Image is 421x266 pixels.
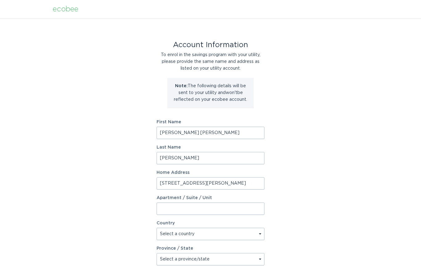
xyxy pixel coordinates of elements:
[157,51,264,72] div: To enrol in the savings program with your utility, please provide the same name and address as li...
[53,6,78,13] div: ecobee
[157,221,175,225] label: Country
[157,170,264,175] label: Home Address
[157,42,264,48] div: Account Information
[157,196,264,200] label: Apartment / Suite / Unit
[172,83,249,103] p: The following details will be sent to your utility and won't be reflected on your ecobee account.
[157,246,193,251] label: Province / State
[157,145,264,149] label: Last Name
[175,84,188,88] strong: Note:
[157,120,264,124] label: First Name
